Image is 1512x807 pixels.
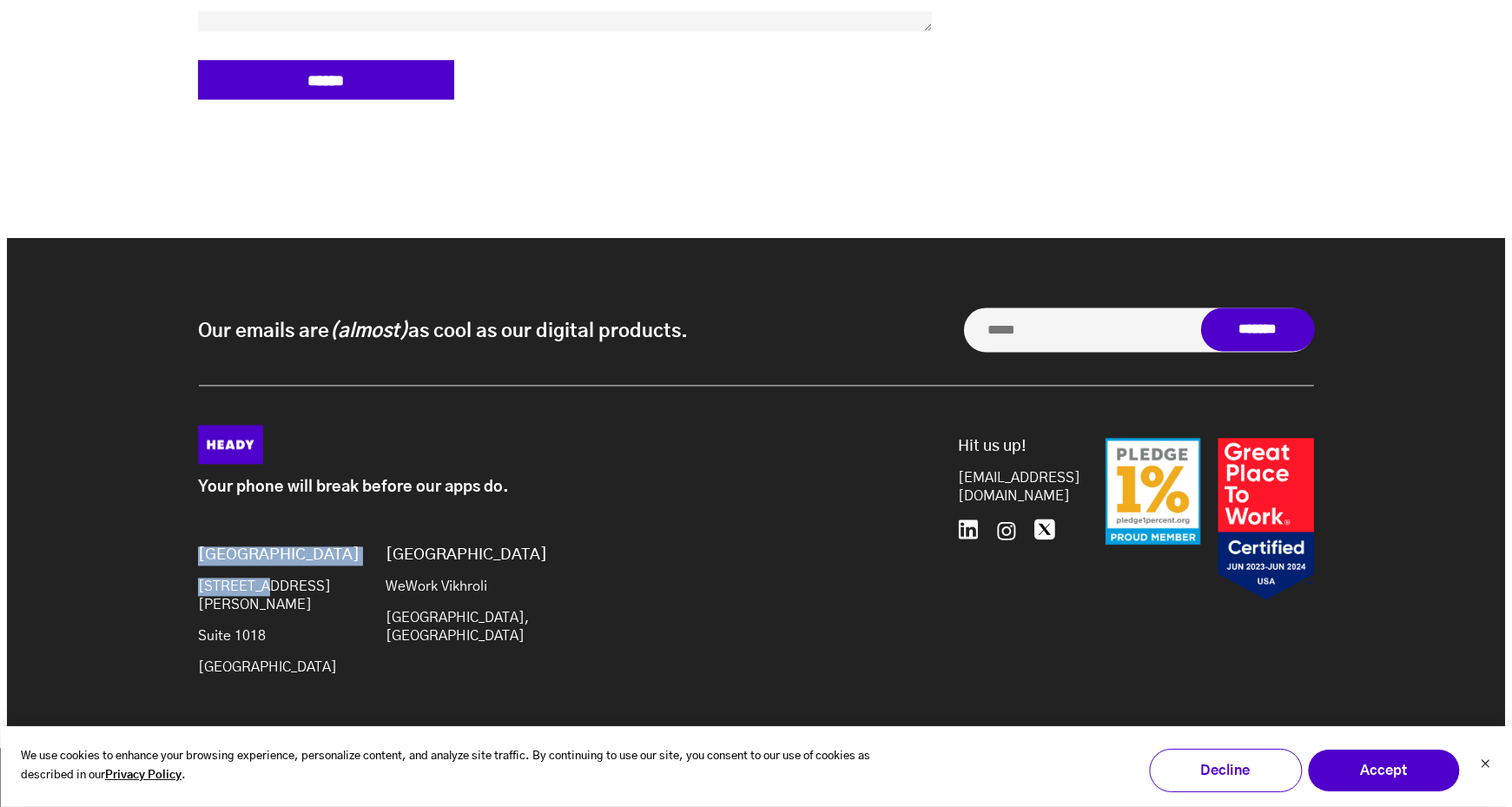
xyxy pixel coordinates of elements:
[330,321,409,341] i: (almost)
[21,747,887,787] p: We use cookies to enhance your browsing experience, personalize content, and analyze site traffic...
[198,425,263,464] img: Heady_Logo_Web-01 (1)
[198,658,339,677] p: [GEOGRAPHIC_DATA]
[198,546,339,566] h6: [GEOGRAPHIC_DATA]
[198,578,339,614] p: [STREET_ADDRESS][PERSON_NAME]
[386,578,527,596] p: WeWork Vikhroli
[1106,438,1314,600] img: Badges-24
[198,479,880,497] p: Your phone will break before our apps do.
[1480,757,1490,775] button: Dismiss cookie banner
[198,627,339,645] p: Suite 1018
[386,546,527,566] h6: [GEOGRAPHIC_DATA]
[958,438,1062,457] h6: Hit us up!
[105,766,182,786] a: Privacy Policy
[1149,749,1302,792] button: Decline
[958,469,1062,506] a: [EMAIL_ADDRESS][DOMAIN_NAME]
[386,609,527,645] p: [GEOGRAPHIC_DATA], [GEOGRAPHIC_DATA]
[1307,749,1460,792] button: Accept
[199,318,689,344] p: Our emails are as cool as our digital products.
